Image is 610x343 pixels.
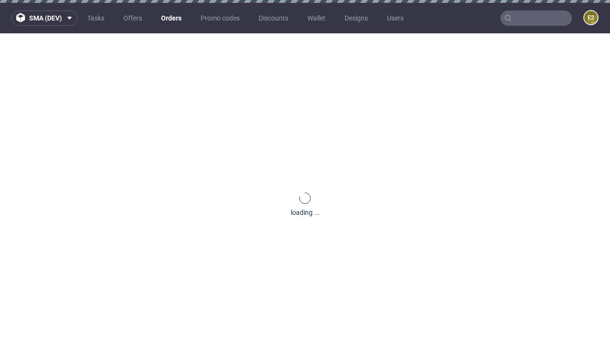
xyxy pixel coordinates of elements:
a: Discounts [253,10,294,26]
a: Tasks [81,10,110,26]
a: Wallet [302,10,331,26]
a: Offers [118,10,148,26]
a: Designs [339,10,374,26]
a: Promo codes [195,10,245,26]
span: sma (dev) [29,15,62,21]
a: Users [381,10,409,26]
button: sma (dev) [11,10,78,26]
div: loading ... [291,208,320,217]
a: Orders [155,10,187,26]
figcaption: e2 [584,11,598,24]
